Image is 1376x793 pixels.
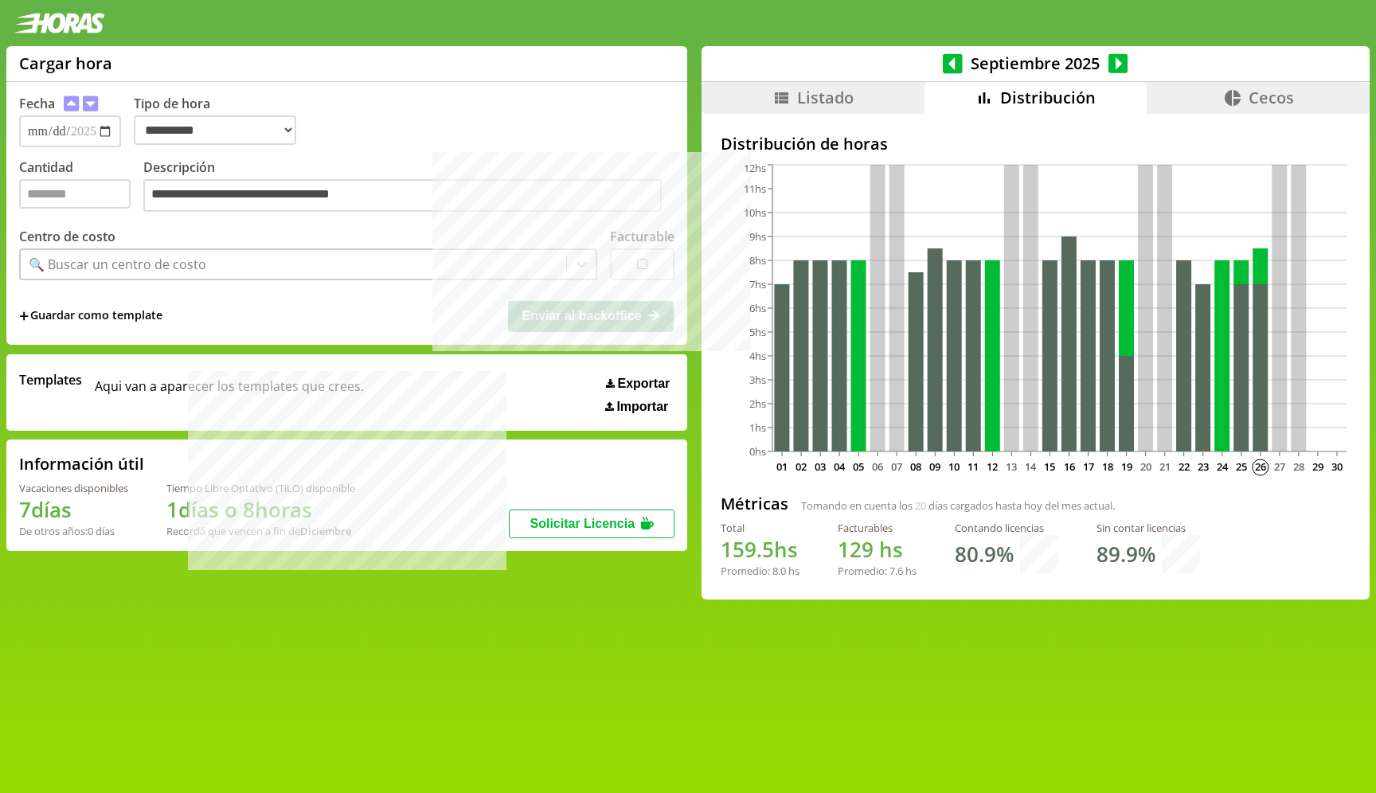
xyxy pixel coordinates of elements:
[889,564,903,578] span: 7.6
[143,179,662,213] textarea: Descripción
[838,564,917,578] div: Promedio: hs
[1000,87,1096,108] span: Distribución
[834,459,846,474] text: 04
[749,420,766,435] tspan: 1hs
[955,540,1014,568] h1: 80.9 %
[618,377,670,391] span: Exportar
[19,524,128,538] div: De otros años: 0 días
[300,524,351,538] b: Diciembre
[915,498,926,513] span: 20
[744,182,766,196] tspan: 11hs
[1159,459,1171,474] text: 21
[134,115,296,145] select: Tipo de hora
[19,481,128,495] div: Vacaciones disponibles
[721,521,799,535] div: Total
[749,444,766,459] tspan: 0hs
[795,459,807,474] text: 02
[166,495,355,524] h1: 1 días o 8 horas
[19,95,55,112] label: Fecha
[801,498,1115,513] span: Tomando en cuenta los días cargados hasta hoy del mes actual.
[19,228,115,245] label: Centro de costo
[166,524,355,538] div: Recordá que vencen a fin de
[1236,459,1247,474] text: 25
[1293,459,1304,474] text: 28
[1121,459,1132,474] text: 19
[744,205,766,220] tspan: 10hs
[963,53,1108,74] span: Septiembre 2025
[530,517,635,530] span: Solicitar Licencia
[929,459,940,474] text: 09
[749,253,766,268] tspan: 8hs
[13,13,105,33] img: logotipo
[1096,521,1200,535] div: Sin contar licencias
[19,453,144,475] h2: Información útil
[1331,459,1343,474] text: 30
[838,535,917,564] h1: hs
[143,158,674,217] label: Descripción
[853,459,864,474] text: 05
[776,459,788,474] text: 01
[610,228,674,245] label: Facturable
[1044,459,1055,474] text: 15
[95,371,364,414] span: Aqui van a aparecer los templates que crees.
[891,459,902,474] text: 07
[1217,459,1229,474] text: 24
[19,158,143,217] label: Cantidad
[721,564,799,578] div: Promedio: hs
[872,459,883,474] text: 06
[1096,540,1155,568] h1: 89.9 %
[955,521,1058,535] div: Contando licencias
[1312,459,1323,474] text: 29
[749,349,766,363] tspan: 4hs
[19,371,82,389] span: Templates
[19,495,128,524] h1: 7 días
[744,161,766,175] tspan: 12hs
[1006,459,1017,474] text: 13
[815,459,826,474] text: 03
[29,256,206,273] div: 🔍 Buscar un centro de costo
[1025,459,1037,474] text: 14
[19,307,162,325] span: +Guardar como template
[721,535,774,564] span: 159.5
[1179,459,1190,474] text: 22
[749,373,766,387] tspan: 3hs
[1198,459,1209,474] text: 23
[772,564,786,578] span: 8.0
[797,87,854,108] span: Listado
[509,510,674,538] button: Solicitar Licencia
[838,535,874,564] span: 129
[1140,459,1151,474] text: 20
[910,459,921,474] text: 08
[1255,459,1266,474] text: 26
[1274,459,1285,474] text: 27
[749,325,766,339] tspan: 5hs
[749,301,766,315] tspan: 6hs
[616,400,668,414] span: Importar
[838,521,917,535] div: Facturables
[721,133,1351,154] h2: Distribución de horas
[721,535,799,564] h1: hs
[948,459,960,474] text: 10
[19,307,29,325] span: +
[601,376,674,392] button: Exportar
[967,459,979,474] text: 11
[1101,459,1112,474] text: 18
[1063,459,1074,474] text: 16
[166,481,355,495] div: Tiempo Libre Optativo (TiLO) disponible
[1082,459,1093,474] text: 17
[19,179,131,209] input: Cantidad
[749,277,766,291] tspan: 7hs
[749,229,766,244] tspan: 9hs
[749,396,766,411] tspan: 2hs
[19,53,112,74] h1: Cargar hora
[1249,87,1294,108] span: Cecos
[721,493,788,514] h2: Métricas
[134,95,309,147] label: Tipo de hora
[987,459,998,474] text: 12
